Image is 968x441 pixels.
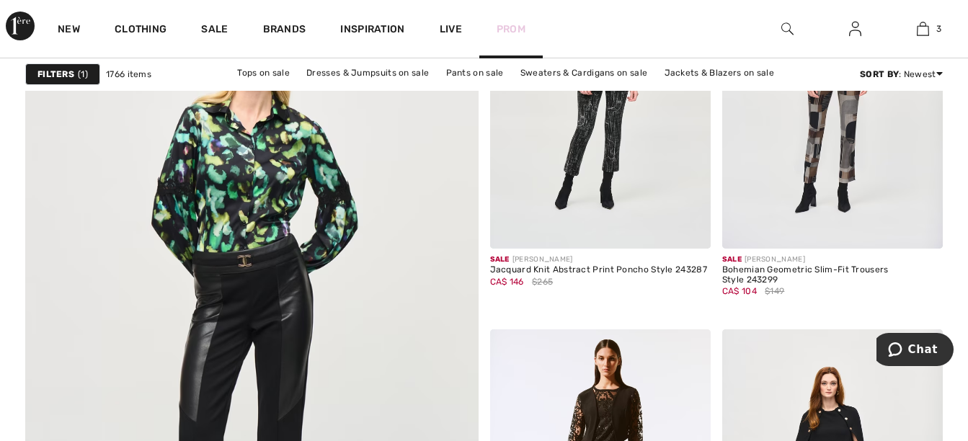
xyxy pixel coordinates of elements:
[722,286,757,296] span: CA$ 104
[917,20,929,37] img: My Bag
[439,63,511,82] a: Pants on sale
[860,68,943,81] div: : Newest
[37,68,74,81] strong: Filters
[490,255,510,264] span: Sale
[6,12,35,40] img: 1ère Avenue
[849,20,861,37] img: My Info
[497,22,525,37] a: Prom
[722,265,943,285] div: Bohemian Geometric Slim-Fit Trousers Style 243299
[263,23,306,38] a: Brands
[781,20,794,37] img: search the website
[765,285,784,298] span: $149
[876,333,954,369] iframe: Opens a widget where you can chat to one of our agents
[490,265,707,275] div: Jacquard Knit Abstract Print Poncho Style 243287
[340,23,404,38] span: Inspiration
[422,82,494,101] a: Skirts on sale
[490,254,707,265] div: [PERSON_NAME]
[513,63,654,82] a: Sweaters & Cardigans on sale
[722,255,742,264] span: Sale
[657,63,782,82] a: Jackets & Blazers on sale
[440,22,462,37] a: Live
[490,277,524,287] span: CA$ 146
[115,23,166,38] a: Clothing
[230,63,297,82] a: Tops on sale
[78,68,88,81] span: 1
[201,23,228,38] a: Sale
[58,23,80,38] a: New
[496,82,589,101] a: Outerwear on sale
[889,20,956,37] a: 3
[532,275,553,288] span: $265
[838,20,873,38] a: Sign In
[299,63,436,82] a: Dresses & Jumpsuits on sale
[106,68,151,81] span: 1766 items
[722,254,943,265] div: [PERSON_NAME]
[860,69,899,79] strong: Sort By
[936,22,941,35] span: 3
